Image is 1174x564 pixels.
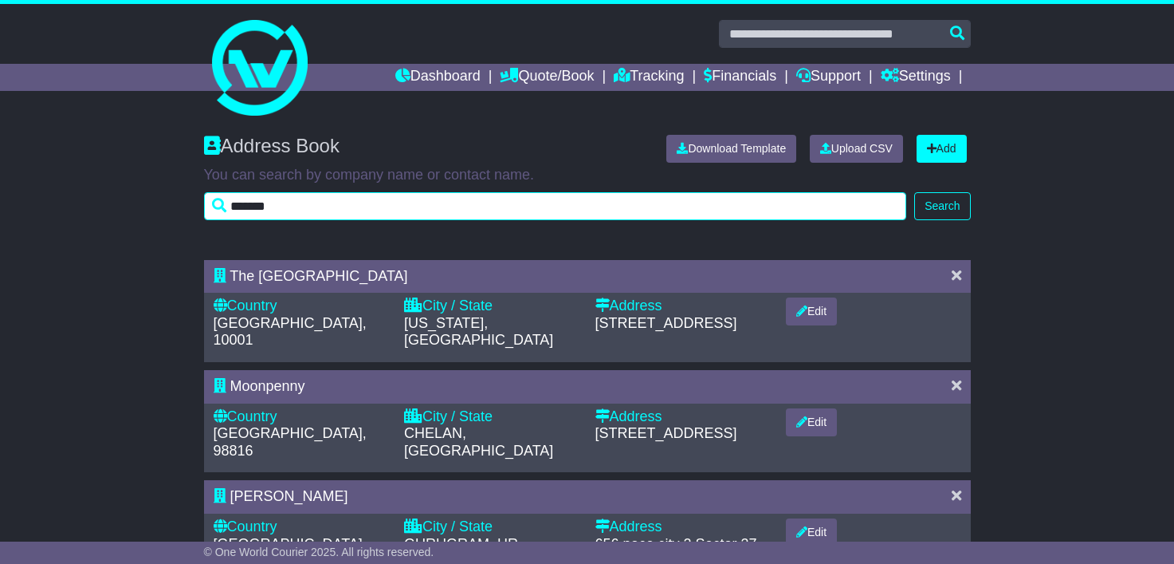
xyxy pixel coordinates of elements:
span: GURUGRAM, HR [404,536,518,552]
a: Download Template [666,135,796,163]
div: Country [214,298,389,315]
div: City / State [404,519,579,536]
span: [US_STATE], [GEOGRAPHIC_DATA] [404,315,553,349]
div: Address [595,408,771,426]
div: Country [214,519,389,536]
span: © One World Courier 2025. All rights reserved. [204,546,434,558]
a: Support [796,64,861,91]
a: Settings [881,64,951,91]
button: Edit [786,298,837,325]
a: Financials [704,64,776,91]
span: The [GEOGRAPHIC_DATA] [230,268,407,284]
span: Moonpenny [230,378,305,394]
div: Address [595,298,771,315]
button: Edit [786,408,837,436]
span: [GEOGRAPHIC_DATA], 98816 [214,425,367,459]
button: Search [914,192,970,220]
span: [STREET_ADDRESS] [595,315,737,331]
div: Address [595,519,771,536]
span: [PERSON_NAME] [230,488,348,504]
div: Country [214,408,389,426]
div: City / State [404,298,579,315]
button: Edit [786,519,837,546]
span: CHELAN, [GEOGRAPHIC_DATA] [404,425,553,459]
a: Upload CSV [810,135,903,163]
span: 656 pace city 2 Sector 37 [595,536,757,552]
a: Add [917,135,967,163]
a: Quote/Book [500,64,594,91]
div: City / State [404,408,579,426]
div: Address Book [196,135,655,163]
span: [STREET_ADDRESS] [595,425,737,441]
p: You can search by company name or contact name. [204,167,971,184]
a: Tracking [614,64,684,91]
span: [GEOGRAPHIC_DATA], 10001 [214,315,367,349]
a: Dashboard [395,64,481,91]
